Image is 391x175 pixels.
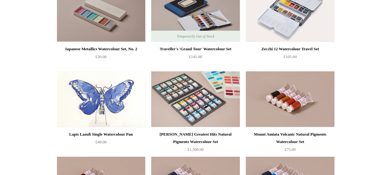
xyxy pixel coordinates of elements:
span: £40.00 [95,140,107,144]
span: £75.00 [285,147,296,152]
img: Mount Amiata Volcanic Natural Pigments Watercolour Set [246,71,334,127]
a: Zecchi 12 Watercolour Travel Set £105.00 [246,45,334,71]
div: Lapis Lazuli Single Watercolour Pan [58,131,144,138]
a: [PERSON_NAME] Greatest Hits Natural Pigments Watercolour Set £1,500.00 [151,131,240,156]
span: £105.00 [283,54,296,59]
a: Mount Amiata Volcanic Natural Pigments Watercolour Set Mount Amiata Volcanic Natural Pigments Wat... [246,71,334,127]
a: Wallace Seymour Greatest Hits Natural Pigments Watercolour Set Wallace Seymour Greatest Hits Natu... [151,71,240,127]
div: [PERSON_NAME] Greatest Hits Natural Pigments Watercolour Set [153,131,238,146]
div: Mount Amiata Volcanic Natural Pigments Watercolour Set [247,131,333,146]
div: Traveller's 'Grand Tour' Watercolour Set [153,45,238,53]
img: Lapis Lazuli Single Watercolour Pan [57,71,145,127]
a: Lapis Lazuli Single Watercolour Pan Lapis Lazuli Single Watercolour Pan [57,71,145,127]
a: Lapis Lazuli Single Watercolour Pan £40.00 [57,131,145,156]
div: Zecchi 12 Watercolour Travel Set [247,45,333,53]
span: £20.00 [95,54,107,59]
span: £1,500.00 [188,147,204,152]
a: Traveller's 'Grand Tour' Watercolour Set £145.00 [151,45,240,71]
img: Wallace Seymour Greatest Hits Natural Pigments Watercolour Set [151,71,240,127]
a: Japanese Metallics Watercolour Set, No. 2 £20.00 [57,45,145,71]
div: Japanese Metallics Watercolour Set, No. 2 [58,45,144,53]
span: £145.00 [189,54,202,59]
a: Mount Amiata Volcanic Natural Pigments Watercolour Set £75.00 [246,131,334,156]
span: Temporarily Out of Stock [170,31,221,42]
